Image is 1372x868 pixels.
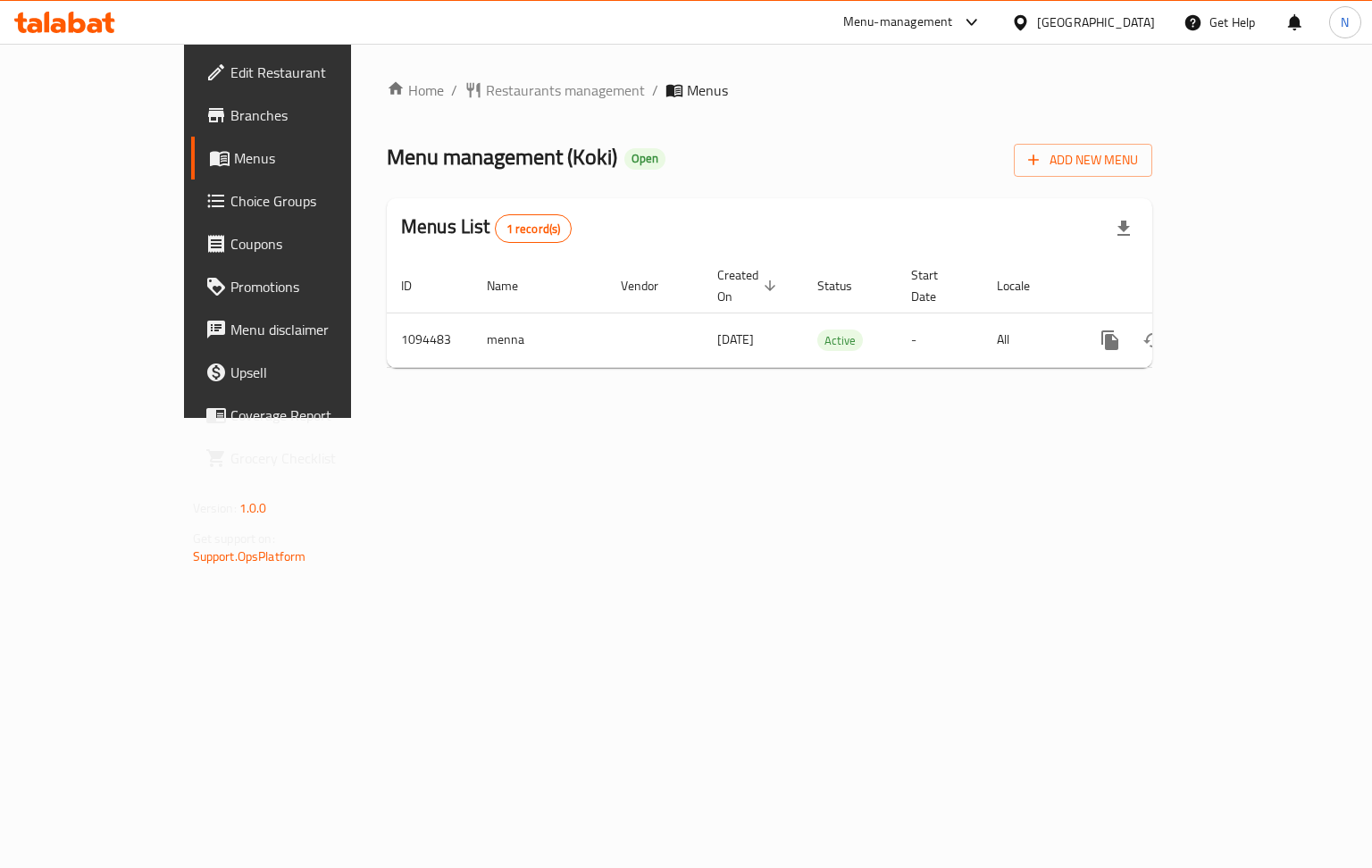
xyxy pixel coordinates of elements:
[191,222,414,265] a: Coupons
[1341,13,1349,32] span: N
[624,151,665,166] span: Open
[191,351,414,394] a: Upsell
[464,79,645,101] a: Restaurants management
[1028,149,1138,171] span: Add New Menu
[387,259,1275,368] table: enhanced table
[843,12,953,33] div: Menu-management
[191,137,414,179] a: Menus
[817,330,863,351] span: Active
[496,221,572,238] span: 1 record(s)
[817,330,863,351] div: Active
[387,79,444,101] a: Home
[239,497,267,520] span: 1.0.0
[473,313,607,367] td: menna
[717,328,754,351] span: [DATE]
[191,394,414,437] a: Coverage Report
[230,276,399,297] span: Promotions
[1014,144,1152,177] button: Add New Menu
[230,362,399,383] span: Upsell
[1102,207,1145,250] div: Export file
[487,275,541,296] span: Name
[387,313,473,367] td: 1094483
[495,214,573,243] div: Total records count
[687,79,728,101] span: Menus
[401,213,572,243] h2: Menus List
[234,147,399,169] span: Menus
[486,79,645,101] span: Restaurants management
[997,275,1053,296] span: Locale
[230,447,399,469] span: Grocery Checklist
[1075,259,1275,313] th: Actions
[193,497,237,520] span: Version:
[401,275,435,296] span: ID
[230,405,399,426] span: Coverage Report
[624,148,665,170] div: Open
[717,264,782,307] span: Created On
[451,79,457,101] li: /
[1132,319,1175,362] button: Change Status
[191,94,414,137] a: Branches
[897,313,983,367] td: -
[191,437,414,480] a: Grocery Checklist
[387,137,617,177] span: Menu management ( Koki )
[193,527,275,550] span: Get support on:
[621,275,682,296] span: Vendor
[230,62,399,83] span: Edit Restaurant
[191,265,414,308] a: Promotions
[230,233,399,255] span: Coupons
[230,104,399,126] span: Branches
[983,313,1075,367] td: All
[652,79,658,101] li: /
[230,190,399,212] span: Choice Groups
[817,275,875,296] span: Status
[911,264,961,307] span: Start Date
[193,545,306,568] a: Support.OpsPlatform
[191,51,414,94] a: Edit Restaurant
[191,179,414,222] a: Choice Groups
[387,79,1152,101] nav: breadcrumb
[1089,319,1132,362] button: more
[1037,13,1155,32] div: [GEOGRAPHIC_DATA]
[230,319,399,340] span: Menu disclaimer
[191,308,414,351] a: Menu disclaimer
